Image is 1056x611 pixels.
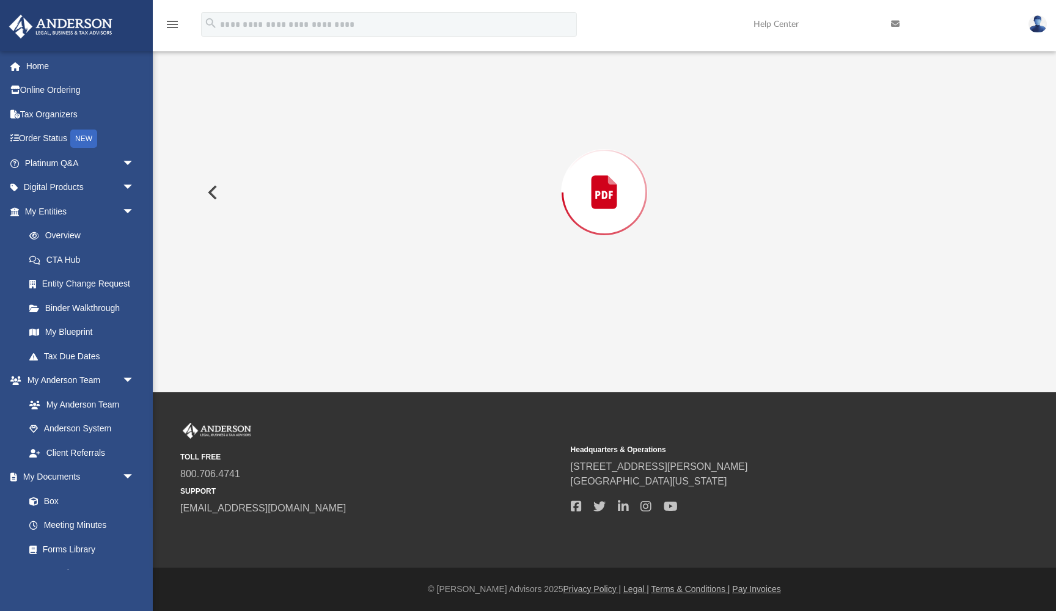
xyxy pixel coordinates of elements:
a: Order StatusNEW [9,126,153,152]
a: [GEOGRAPHIC_DATA][US_STATE] [571,476,727,486]
a: My Blueprint [17,320,147,345]
a: 800.706.4741 [180,469,240,479]
a: Terms & Conditions | [651,584,730,594]
a: Box [17,489,141,513]
i: menu [165,17,180,32]
img: Anderson Advisors Platinum Portal [5,15,116,38]
div: Preview [198,2,1011,350]
a: My Entitiesarrow_drop_down [9,199,153,224]
a: Legal | [623,584,649,594]
a: My Anderson Teamarrow_drop_down [9,368,147,393]
span: arrow_drop_down [122,151,147,176]
button: Previous File [198,175,225,210]
small: TOLL FREE [180,452,562,463]
a: Tax Organizers [9,102,153,126]
span: arrow_drop_down [122,175,147,200]
a: Privacy Policy | [563,584,621,594]
a: Forms Library [17,537,141,562]
a: Pay Invoices [732,584,780,594]
a: My Anderson Team [17,392,141,417]
a: [EMAIL_ADDRESS][DOMAIN_NAME] [180,503,346,513]
div: NEW [70,130,97,148]
a: Overview [17,224,153,248]
a: Digital Productsarrow_drop_down [9,175,153,200]
a: Platinum Q&Aarrow_drop_down [9,151,153,175]
i: search [204,16,218,30]
a: Meeting Minutes [17,513,147,538]
a: My Documentsarrow_drop_down [9,465,147,489]
a: Notarize [17,562,147,586]
span: arrow_drop_down [122,465,147,490]
img: Anderson Advisors Platinum Portal [180,423,254,439]
a: Entity Change Request [17,272,153,296]
a: [STREET_ADDRESS][PERSON_NAME] [571,461,748,472]
a: CTA Hub [17,247,153,272]
a: Tax Due Dates [17,344,153,368]
div: © [PERSON_NAME] Advisors 2025 [153,583,1056,596]
a: Binder Walkthrough [17,296,153,320]
a: Home [9,54,153,78]
a: Anderson System [17,417,147,441]
span: arrow_drop_down [122,199,147,224]
small: Headquarters & Operations [571,444,953,455]
img: User Pic [1028,15,1047,33]
a: Client Referrals [17,441,147,465]
a: Online Ordering [9,78,153,103]
a: menu [165,23,180,32]
small: SUPPORT [180,486,562,497]
span: arrow_drop_down [122,368,147,393]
